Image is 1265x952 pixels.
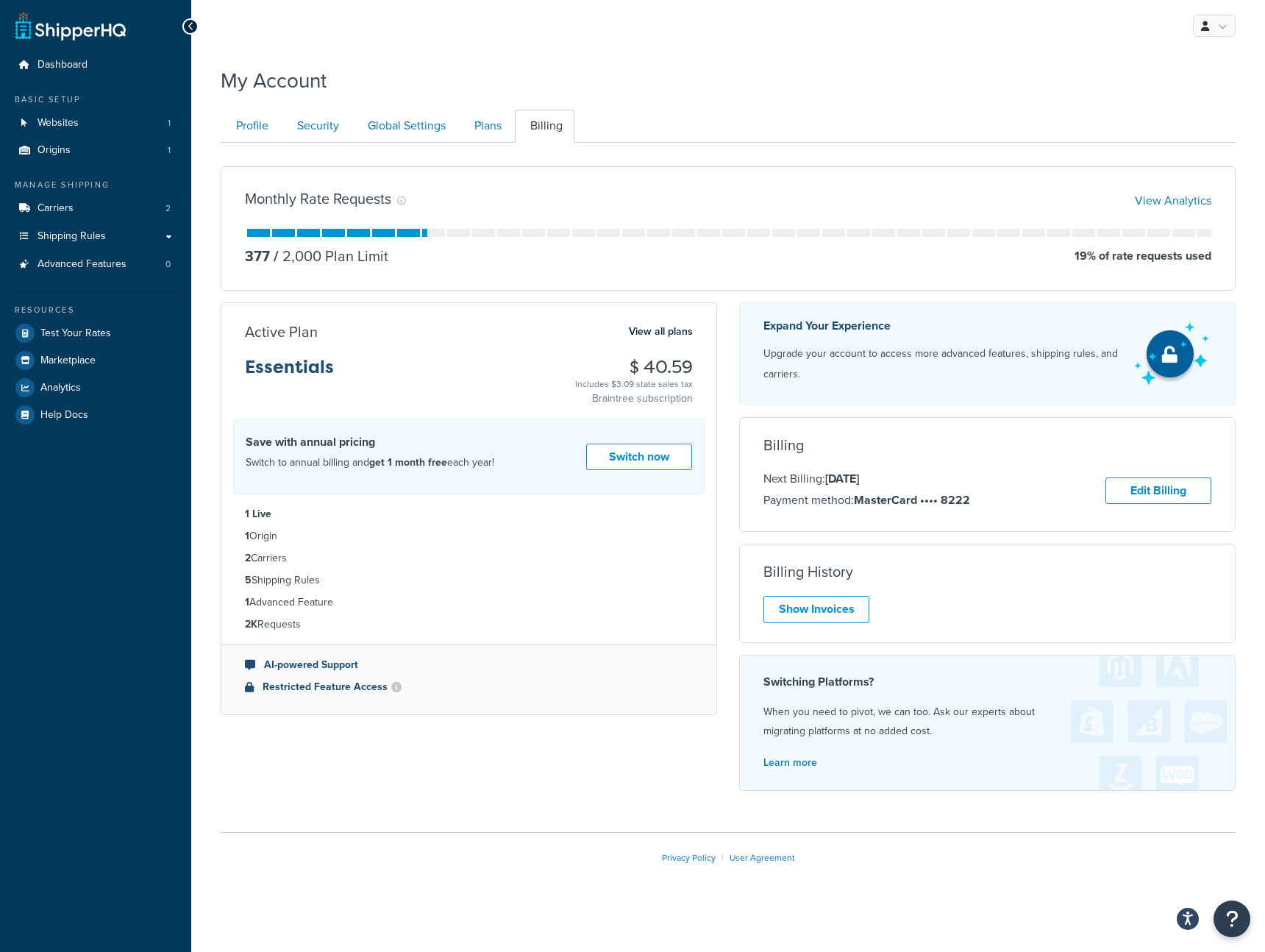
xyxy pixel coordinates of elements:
[221,110,280,143] a: Profile
[763,469,970,489] p: Next Billing:
[15,11,126,40] a: ShipperHQ Home
[730,851,795,864] a: User Agreement
[38,59,88,71] span: Dashboard
[245,572,252,588] strong: 5
[221,66,327,95] h1: My Account
[274,245,279,267] span: /
[11,402,180,428] a: Help Docs
[38,117,79,129] span: Websites
[11,223,180,250] a: Shipping Rules
[352,110,457,143] a: Global Settings
[11,110,180,137] li: Websites
[1214,901,1250,937] button: Open Resource Center
[575,377,693,391] div: Includes $3.09 state sales tax
[245,506,271,522] strong: 1 Live
[763,564,853,580] h3: Billing History
[575,391,693,406] p: Braintree subscription
[246,433,494,451] h4: Save with annual pricing
[245,679,693,695] li: Restricted Feature Access
[629,322,693,341] a: View all plans
[38,230,106,243] span: Shipping Rules
[165,202,171,215] span: 2
[662,851,716,864] a: Privacy Policy
[825,470,859,487] strong: [DATE]
[515,110,574,143] a: Billing
[11,251,180,278] a: Advanced Features 0
[38,202,74,215] span: Carriers
[763,437,804,453] h3: Billing
[40,327,111,340] span: Test Your Rates
[245,246,270,266] p: 377
[168,117,171,129] span: 1
[1135,192,1211,209] a: View Analytics
[38,258,126,271] span: Advanced Features
[763,344,1121,385] p: Upgrade your account to access more advanced features, shipping rules, and carriers.
[168,144,171,157] span: 1
[11,179,180,191] div: Manage Shipping
[40,355,96,367] span: Marketplace
[245,550,693,566] li: Carriers
[246,453,494,472] p: Switch to annual billing and each year!
[763,596,869,623] a: Show Invoices
[369,455,447,470] strong: get 1 month free
[11,320,180,347] a: Test Your Rates
[11,93,180,106] div: Basic Setup
[459,110,513,143] a: Plans
[763,755,817,770] a: Learn more
[1075,246,1211,266] p: 19 % of rate requests used
[11,347,180,374] a: Marketplace
[586,444,692,471] a: Switch now
[575,358,693,377] h3: $ 40.59
[11,137,180,164] a: Origins 1
[11,374,180,401] a: Analytics
[245,617,257,632] strong: 2K
[245,617,693,633] li: Requests
[1105,477,1211,505] a: Edit Billing
[245,594,693,611] li: Advanced Feature
[245,191,391,207] h3: Monthly Rate Requests
[270,246,388,266] p: 2,000 Plan Limit
[245,324,318,340] h3: Active Plan
[11,110,180,137] a: Websites 1
[721,851,724,864] span: |
[40,382,81,394] span: Analytics
[11,304,180,316] div: Resources
[245,572,693,589] li: Shipping Rules
[11,195,180,222] a: Carriers 2
[11,137,180,164] li: Origins
[763,673,1211,691] h4: Switching Platforms?
[739,302,1236,405] a: Expand Your Experience Upgrade your account to access more advanced features, shipping rules, and...
[282,110,351,143] a: Security
[245,528,693,544] li: Origin
[245,550,251,566] strong: 2
[245,358,334,388] h3: Essentials
[11,251,180,278] li: Advanced Features
[165,258,171,271] span: 0
[854,491,970,508] strong: MasterCard •••• 8222
[245,528,249,544] strong: 1
[38,144,71,157] span: Origins
[763,703,1211,741] p: When you need to pivot, we can too. Ask our experts about migrating platforms at no added cost.
[245,594,249,610] strong: 1
[11,195,180,222] li: Carriers
[245,657,693,673] li: AI-powered Support
[40,409,88,422] span: Help Docs
[11,51,180,79] a: Dashboard
[763,491,970,510] p: Payment method:
[763,316,1121,336] p: Expand Your Experience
